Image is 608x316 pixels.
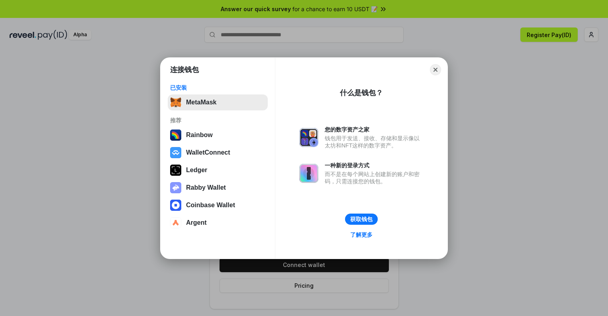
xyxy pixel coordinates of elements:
img: svg+xml,%3Csvg%20xmlns%3D%22http%3A%2F%2Fwww.w3.org%2F2000%2Fsvg%22%20fill%3D%22none%22%20viewBox... [170,182,181,193]
div: 获取钱包 [350,216,373,223]
div: 了解更多 [350,231,373,238]
div: 推荐 [170,117,265,124]
div: Coinbase Wallet [186,202,235,209]
div: 钱包用于发送、接收、存储和显示像以太坊和NFT这样的数字资产。 [325,135,424,149]
button: MetaMask [168,94,268,110]
img: svg+xml,%3Csvg%20xmlns%3D%22http%3A%2F%2Fwww.w3.org%2F2000%2Fsvg%22%20width%3D%2228%22%20height%3... [170,165,181,176]
button: 获取钱包 [345,214,378,225]
button: Ledger [168,162,268,178]
button: WalletConnect [168,145,268,161]
img: svg+xml,%3Csvg%20width%3D%2228%22%20height%3D%2228%22%20viewBox%3D%220%200%2028%2028%22%20fill%3D... [170,217,181,228]
a: 了解更多 [345,230,377,240]
img: svg+xml,%3Csvg%20width%3D%22120%22%20height%3D%22120%22%20viewBox%3D%220%200%20120%20120%22%20fil... [170,130,181,141]
div: Rabby Wallet [186,184,226,191]
img: svg+xml,%3Csvg%20xmlns%3D%22http%3A%2F%2Fwww.w3.org%2F2000%2Fsvg%22%20fill%3D%22none%22%20viewBox... [299,164,318,183]
div: 而不是在每个网站上创建新的账户和密码，只需连接您的钱包。 [325,171,424,185]
img: svg+xml,%3Csvg%20width%3D%2228%22%20height%3D%2228%22%20viewBox%3D%220%200%2028%2028%22%20fill%3D... [170,200,181,211]
button: Rabby Wallet [168,180,268,196]
div: 您的数字资产之家 [325,126,424,133]
div: Rainbow [186,132,213,139]
img: svg+xml,%3Csvg%20fill%3D%22none%22%20height%3D%2233%22%20viewBox%3D%220%200%2035%2033%22%20width%... [170,97,181,108]
div: Argent [186,219,207,226]
div: WalletConnect [186,149,230,156]
div: 什么是钱包？ [340,88,383,98]
h1: 连接钱包 [170,65,199,75]
button: Rainbow [168,127,268,143]
div: 已安装 [170,84,265,91]
img: svg+xml,%3Csvg%20width%3D%2228%22%20height%3D%2228%22%20viewBox%3D%220%200%2028%2028%22%20fill%3D... [170,147,181,158]
img: svg+xml,%3Csvg%20xmlns%3D%22http%3A%2F%2Fwww.w3.org%2F2000%2Fsvg%22%20fill%3D%22none%22%20viewBox... [299,128,318,147]
button: Argent [168,215,268,231]
div: Ledger [186,167,207,174]
div: MetaMask [186,99,216,106]
button: Close [430,64,441,75]
button: Coinbase Wallet [168,197,268,213]
div: 一种新的登录方式 [325,162,424,169]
